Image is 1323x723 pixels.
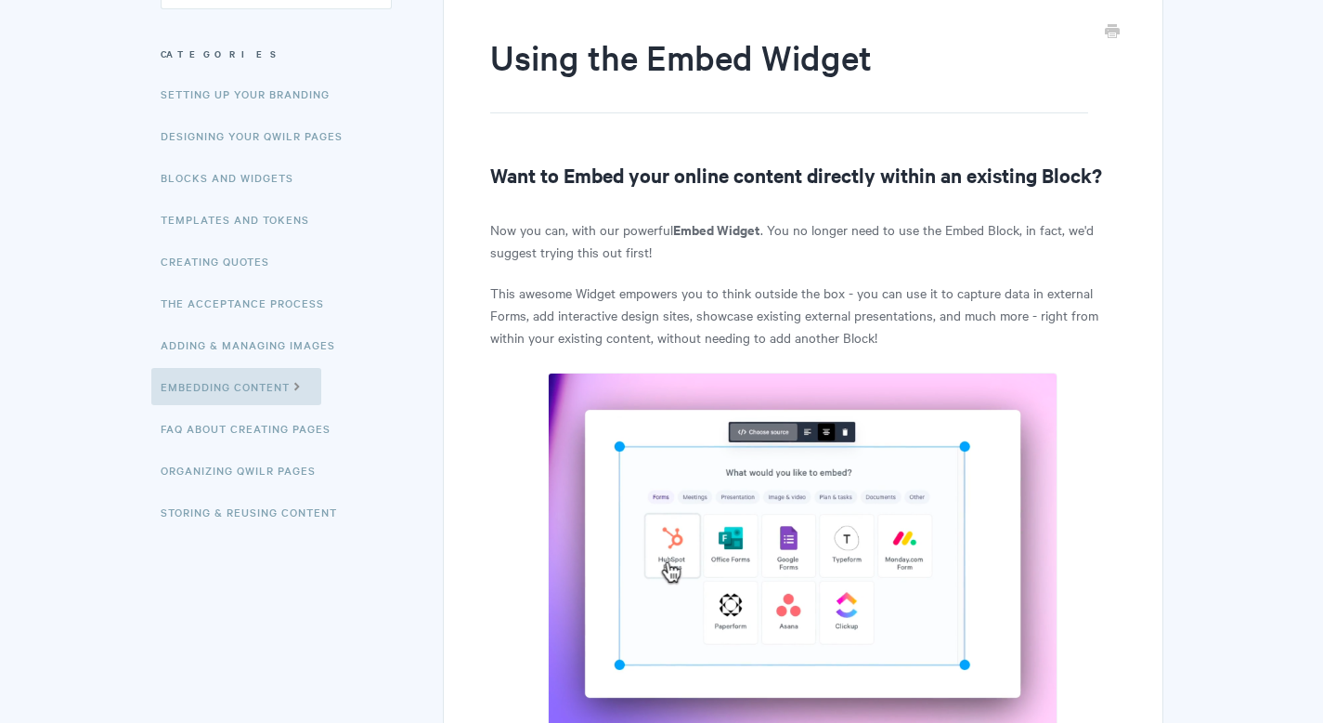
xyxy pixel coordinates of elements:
[161,75,344,112] a: Setting up your Branding
[490,218,1115,263] p: Now you can, with our powerful . You no longer need to use the Embed Block, in fact, we'd suggest...
[161,37,392,71] h3: Categories
[161,493,351,531] a: Storing & Reusing Content
[161,159,307,196] a: Blocks and Widgets
[161,326,349,363] a: Adding & Managing Images
[161,243,283,280] a: Creating Quotes
[161,284,338,322] a: The Acceptance Process
[1105,22,1120,43] a: Print this Article
[151,368,321,405] a: Embedding Content
[673,219,760,239] strong: Embed Widget
[490,160,1115,190] h2: Want to Embed your online content directly within an existing Block?
[490,33,1087,113] h1: Using the Embed Widget
[490,282,1115,348] p: This awesome Widget empowers you to think outside the box - you can use it to capture data in ext...
[161,452,330,489] a: Organizing Qwilr Pages
[161,410,344,447] a: FAQ About Creating Pages
[161,117,357,154] a: Designing Your Qwilr Pages
[161,201,323,238] a: Templates and Tokens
